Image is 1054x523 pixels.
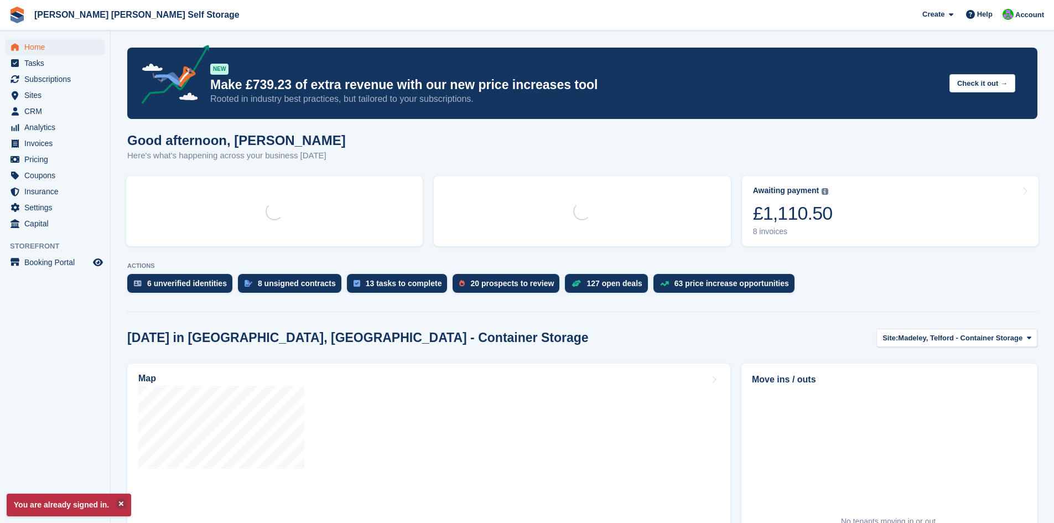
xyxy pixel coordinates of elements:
img: verify_identity-adf6edd0f0f0b5bbfe63781bf79b02c33cf7c696d77639b501bdc392416b5a36.svg [134,280,142,287]
div: 127 open deals [586,279,642,288]
span: Analytics [24,120,91,135]
div: 63 price increase opportunities [674,279,789,288]
img: price_increase_opportunities-93ffe204e8149a01c8c9dc8f82e8f89637d9d84a8eef4429ea346261dce0b2c0.svg [660,281,669,286]
p: Here's what's happening across your business [DATE] [127,149,346,162]
a: Awaiting payment £1,110.50 8 invoices [742,176,1039,246]
a: menu [6,255,105,270]
img: contract_signature_icon-13c848040528278c33f63329250d36e43548de30e8caae1d1a13099fd9432cc5.svg [245,280,252,287]
img: task-75834270c22a3079a89374b754ae025e5fb1db73e45f91037f5363f120a921f8.svg [354,280,360,287]
button: Site: Madeley, Telford - Container Storage [876,329,1037,347]
span: Insurance [24,184,91,199]
span: Subscriptions [24,71,91,87]
a: [PERSON_NAME] [PERSON_NAME] Self Storage [30,6,244,24]
h1: Good afternoon, [PERSON_NAME] [127,133,346,148]
a: 6 unverified identities [127,274,238,298]
img: deal-1b604bf984904fb50ccaf53a9ad4b4a5d6e5aea283cecdc64d6e3604feb123c2.svg [572,279,581,287]
span: Pricing [24,152,91,167]
div: £1,110.50 [753,202,833,225]
a: menu [6,136,105,151]
span: Madeley, Telford - Container Storage [898,333,1022,344]
span: Invoices [24,136,91,151]
a: menu [6,87,105,103]
span: Sites [24,87,91,103]
img: prospect-51fa495bee0391a8d652442698ab0144808aea92771e9ea1ae160a38d050c398.svg [459,280,465,287]
div: NEW [210,64,229,75]
a: menu [6,120,105,135]
div: 13 tasks to complete [366,279,442,288]
p: Rooted in industry best practices, but tailored to your subscriptions. [210,93,941,105]
a: Preview store [91,256,105,269]
a: menu [6,55,105,71]
button: Check it out → [949,74,1015,92]
div: 8 invoices [753,227,833,236]
span: Coupons [24,168,91,183]
div: Awaiting payment [753,186,819,195]
span: Create [922,9,944,20]
a: menu [6,152,105,167]
h2: [DATE] in [GEOGRAPHIC_DATA], [GEOGRAPHIC_DATA] - Container Storage [127,330,589,345]
span: Settings [24,200,91,215]
span: CRM [24,103,91,119]
h2: Map [138,374,156,384]
span: Storefront [10,241,110,252]
a: menu [6,200,105,215]
img: price-adjustments-announcement-icon-8257ccfd72463d97f412b2fc003d46551f7dbcb40ab6d574587a9cd5c0d94... [132,45,210,108]
p: You are already signed in. [7,494,131,516]
a: menu [6,103,105,119]
span: Tasks [24,55,91,71]
a: 20 prospects to review [453,274,565,298]
a: menu [6,168,105,183]
span: Help [977,9,993,20]
img: stora-icon-8386f47178a22dfd0bd8f6a31ec36ba5ce8667c1dd55bd0f319d3a0aa187defe.svg [9,7,25,23]
span: Account [1015,9,1044,20]
span: Site: [882,333,898,344]
p: ACTIONS [127,262,1037,270]
div: 20 prospects to review [470,279,554,288]
p: Make £739.23 of extra revenue with our new price increases tool [210,77,941,93]
a: menu [6,184,105,199]
a: menu [6,216,105,231]
div: 6 unverified identities [147,279,227,288]
a: 8 unsigned contracts [238,274,347,298]
a: 127 open deals [565,274,653,298]
a: menu [6,71,105,87]
div: 8 unsigned contracts [258,279,336,288]
span: Home [24,39,91,55]
a: menu [6,39,105,55]
a: 13 tasks to complete [347,274,453,298]
span: Capital [24,216,91,231]
a: 63 price increase opportunities [653,274,800,298]
img: icon-info-grey-7440780725fd019a000dd9b08b2336e03edf1995a4989e88bcd33f0948082b44.svg [822,188,828,195]
span: Booking Portal [24,255,91,270]
h2: Move ins / outs [752,373,1027,386]
img: Tom Spickernell [1003,9,1014,20]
